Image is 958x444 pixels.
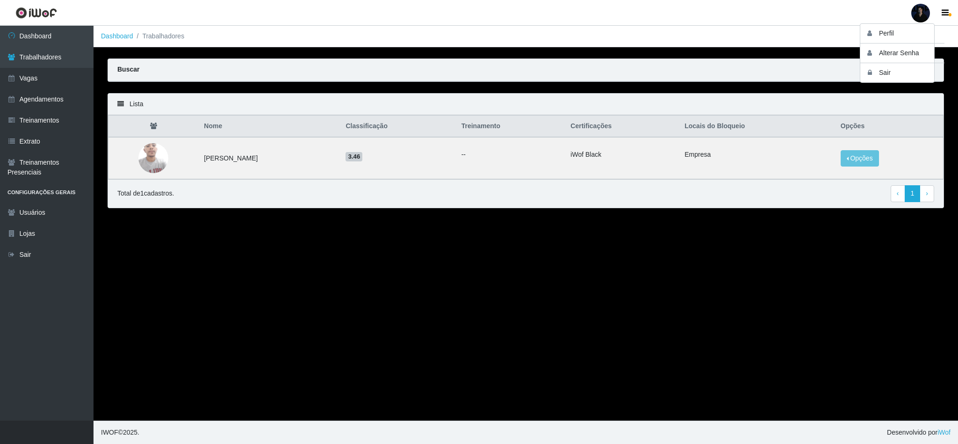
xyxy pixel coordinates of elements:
[897,189,899,197] span: ‹
[340,116,455,138] th: Classificação
[841,150,879,167] button: Opções
[108,94,944,115] div: Lista
[891,185,905,202] a: Previous
[860,24,944,44] button: Perfil
[101,429,118,436] span: IWOF
[461,150,560,160] ul: --
[117,189,174,198] p: Total de 1 cadastros.
[860,63,944,82] button: Sair
[133,31,185,41] li: Trabalhadores
[905,185,921,202] a: 1
[887,428,951,437] span: Desenvolvido por
[15,7,57,19] img: CoreUI Logo
[117,66,139,73] strong: Buscar
[920,185,934,202] a: Next
[679,116,835,138] th: Locais do Bloqueio
[101,428,139,437] span: © 2025 .
[926,189,928,197] span: ›
[101,32,133,40] a: Dashboard
[570,150,673,160] li: iWof Black
[198,137,340,179] td: [PERSON_NAME]
[891,185,934,202] nav: pagination
[684,150,829,160] li: Empresa
[456,116,565,138] th: Treinamento
[860,44,944,63] button: Alterar Senha
[937,429,951,436] a: iWof
[138,138,168,178] img: 1741743708537.jpeg
[94,26,958,47] nav: breadcrumb
[346,152,362,161] span: 3.46
[835,116,944,138] th: Opções
[198,116,340,138] th: Nome
[565,116,679,138] th: Certificações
